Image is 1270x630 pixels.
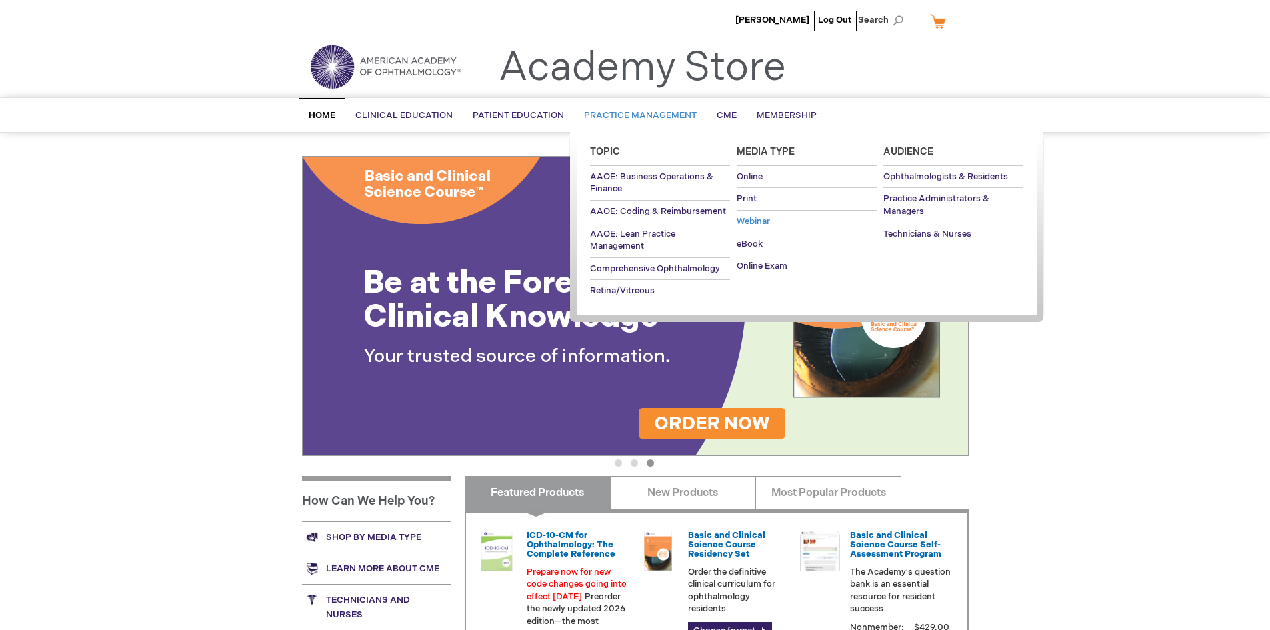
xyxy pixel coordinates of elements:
span: CME [717,110,737,121]
a: Learn more about CME [302,553,451,584]
a: Most Popular Products [755,476,901,509]
span: Patient Education [473,110,564,121]
span: Search [858,7,909,33]
span: Home [309,110,335,121]
a: [PERSON_NAME] [735,15,809,25]
span: Practice Administrators & Managers [883,193,989,217]
span: AAOE: Coding & Reimbursement [590,206,726,217]
span: Topic [590,146,620,157]
p: Order the definitive clinical curriculum for ophthalmology residents. [688,566,789,615]
img: bcscself_20.jpg [800,531,840,571]
span: Practice Management [584,110,697,121]
a: Featured Products [465,476,611,509]
span: Media Type [737,146,795,157]
font: Prepare now for new code changes going into effect [DATE]. [527,567,627,602]
img: 0120008u_42.png [477,531,517,571]
button: 2 of 3 [631,459,638,467]
h1: How Can We Help You? [302,476,451,521]
a: Shop by media type [302,521,451,553]
span: eBook [737,239,763,249]
a: New Products [610,476,756,509]
a: Basic and Clinical Science Course Self-Assessment Program [850,530,941,560]
span: Online [737,171,763,182]
span: AAOE: Business Operations & Finance [590,171,713,195]
a: Basic and Clinical Science Course Residency Set [688,530,765,560]
span: Ophthalmologists & Residents [883,171,1008,182]
span: Membership [757,110,817,121]
p: The Academy's question bank is an essential resource for resident success. [850,566,951,615]
a: Log Out [818,15,851,25]
span: Technicians & Nurses [883,229,971,239]
img: 02850963u_47.png [638,531,678,571]
a: Technicians and nurses [302,584,451,630]
button: 3 of 3 [647,459,654,467]
a: Academy Store [499,44,786,92]
button: 1 of 3 [615,459,622,467]
span: Audience [883,146,933,157]
span: Print [737,193,757,204]
a: ICD-10-CM for Ophthalmology: The Complete Reference [527,530,615,560]
span: Retina/Vitreous [590,285,655,296]
span: AAOE: Lean Practice Management [590,229,675,252]
span: Webinar [737,216,770,227]
span: Online Exam [737,261,787,271]
span: Clinical Education [355,110,453,121]
span: Comprehensive Ophthalmology [590,263,720,274]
